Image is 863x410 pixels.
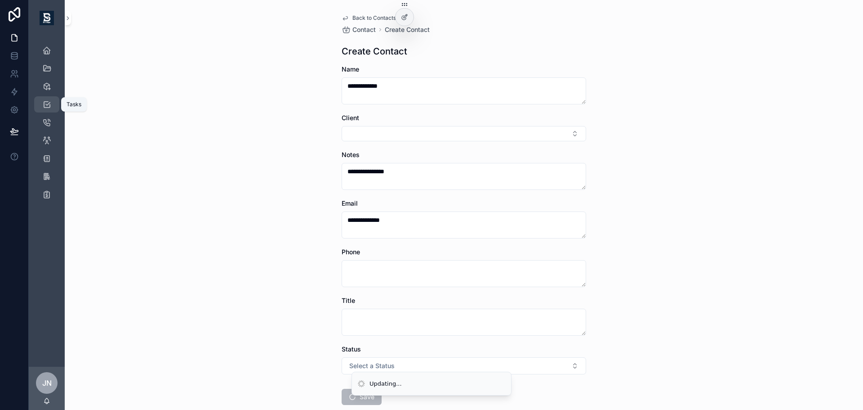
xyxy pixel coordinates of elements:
[342,345,361,353] span: Status
[385,25,430,34] a: Create Contact
[369,379,402,388] div: Updating...
[342,114,359,122] span: Client
[342,297,355,304] span: Title
[342,248,360,256] span: Phone
[42,378,52,388] span: JN
[352,25,376,34] span: Contact
[67,101,81,108] div: Tasks
[40,11,54,25] img: App logo
[29,36,65,214] div: scrollable content
[342,45,407,58] h1: Create Contact
[342,199,358,207] span: Email
[342,126,586,141] button: Select Button
[342,65,359,73] span: Name
[349,361,395,370] span: Select a Status
[342,14,396,22] a: Back to Contacts
[342,25,376,34] a: Contact
[342,151,360,158] span: Notes
[352,14,396,22] span: Back to Contacts
[342,357,586,374] button: Select Button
